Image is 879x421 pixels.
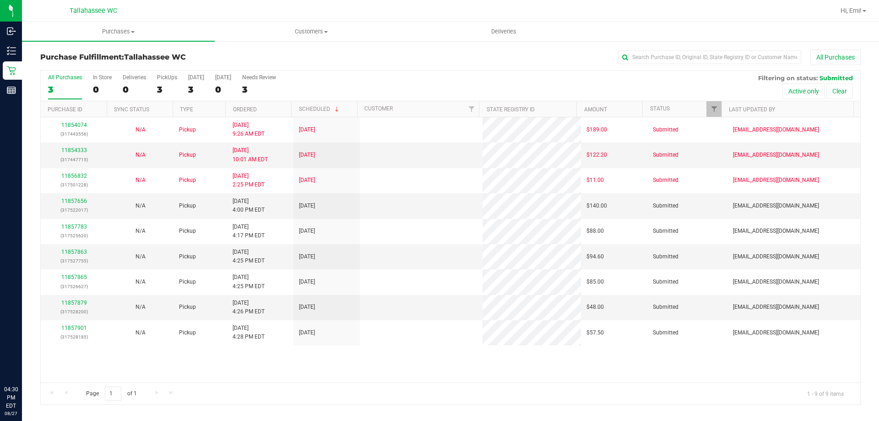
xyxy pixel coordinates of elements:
span: [DATE] 2:25 PM EDT [233,172,265,189]
span: [DATE] 4:25 PM EDT [233,248,265,265]
a: Type [180,106,193,113]
inline-svg: Reports [7,86,16,95]
inline-svg: Retail [7,66,16,75]
input: 1 [105,387,121,401]
button: N/A [136,278,146,286]
span: [EMAIL_ADDRESS][DOMAIN_NAME] [733,151,819,159]
button: N/A [136,202,146,210]
div: Deliveries [123,74,146,81]
button: N/A [136,176,146,185]
iframe: Resource center [9,348,37,375]
span: [DATE] [299,328,315,337]
span: Pickup [179,328,196,337]
a: Purchase ID [48,106,82,113]
span: Submitted [653,151,678,159]
span: Not Applicable [136,152,146,158]
a: 11854074 [61,122,87,128]
div: [DATE] [188,74,204,81]
div: PickUps [157,74,177,81]
a: 11857879 [61,300,87,306]
button: N/A [136,126,146,134]
span: Pickup [179,303,196,312]
span: [DATE] 4:26 PM EDT [233,299,265,316]
div: 3 [157,84,177,95]
span: Pickup [179,126,196,134]
span: Customers [215,27,407,36]
span: Submitted [653,126,678,134]
span: Page of 1 [78,387,144,401]
a: Purchases [22,22,215,41]
span: Purchases [22,27,215,36]
a: Status [650,105,670,112]
a: Sync Status [114,106,149,113]
p: 04:30 PM EDT [4,385,18,410]
span: 1 - 9 of 9 items [800,387,851,400]
span: Submitted [653,303,678,312]
span: $57.50 [586,328,604,337]
span: Not Applicable [136,279,146,285]
button: N/A [136,151,146,159]
span: [EMAIL_ADDRESS][DOMAIN_NAME] [733,303,819,312]
span: Tallahassee WC [70,7,117,15]
a: 11857656 [61,198,87,204]
p: 08/27 [4,410,18,417]
span: [DATE] [299,176,315,185]
div: 0 [123,84,146,95]
p: (317527755) [46,257,102,265]
span: $11.00 [586,176,604,185]
span: [DATE] [299,227,315,235]
span: Pickup [179,202,196,210]
span: Pickup [179,278,196,286]
span: Submitted [653,278,678,286]
span: [DATE] 10:01 AM EDT [233,146,268,164]
a: State Registry ID [487,106,535,113]
span: [EMAIL_ADDRESS][DOMAIN_NAME] [733,328,819,337]
span: [DATE] 9:26 AM EDT [233,121,265,138]
a: 11857865 [61,274,87,280]
span: [EMAIL_ADDRESS][DOMAIN_NAME] [733,252,819,261]
span: [EMAIL_ADDRESS][DOMAIN_NAME] [733,126,819,134]
span: Not Applicable [136,228,146,234]
a: Filter [464,101,479,117]
div: 3 [242,84,276,95]
p: (317522017) [46,206,102,214]
button: N/A [136,227,146,235]
p: (317525620) [46,231,102,240]
span: Not Applicable [136,202,146,209]
a: Scheduled [299,106,341,112]
a: Customers [215,22,407,41]
button: Active only [782,83,825,99]
span: [DATE] [299,278,315,286]
div: [DATE] [215,74,231,81]
span: Not Applicable [136,177,146,183]
a: Ordered [233,106,257,113]
button: Clear [826,83,853,99]
span: Hi, Emi! [841,7,862,14]
p: (317526627) [46,282,102,291]
button: N/A [136,328,146,337]
a: 11854333 [61,147,87,153]
span: Pickup [179,252,196,261]
span: Not Applicable [136,253,146,260]
span: [EMAIL_ADDRESS][DOMAIN_NAME] [733,278,819,286]
span: $94.60 [586,252,604,261]
span: [DATE] [299,303,315,312]
span: $85.00 [586,278,604,286]
a: 11857901 [61,325,87,331]
inline-svg: Inventory [7,46,16,55]
span: [EMAIL_ADDRESS][DOMAIN_NAME] [733,227,819,235]
span: [DATE] [299,151,315,159]
span: $140.00 [586,202,607,210]
span: [DATE] [299,252,315,261]
div: Needs Review [242,74,276,81]
p: (317443556) [46,130,102,138]
a: Amount [584,106,607,113]
div: 0 [215,84,231,95]
span: Deliveries [479,27,529,36]
span: Submitted [819,74,853,82]
a: Last Updated By [729,106,775,113]
span: Submitted [653,328,678,337]
p: (317528185) [46,333,102,341]
span: Filtering on status: [758,74,818,82]
div: All Purchases [48,74,82,81]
